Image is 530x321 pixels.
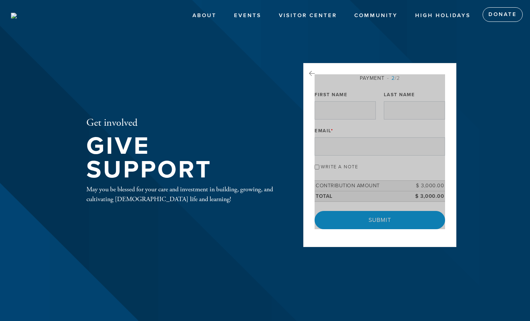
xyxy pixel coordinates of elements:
[273,9,342,23] a: Visitor Center
[187,9,222,23] a: About
[349,9,403,23] a: Community
[86,134,280,181] h1: Give Support
[229,9,267,23] a: Events
[410,9,476,23] a: High Holidays
[483,7,523,22] a: Donate
[86,117,280,129] h2: Get involved
[86,184,280,204] div: May you be blessed for your care and investment in building, growing, and cultivating [DEMOGRAPHI...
